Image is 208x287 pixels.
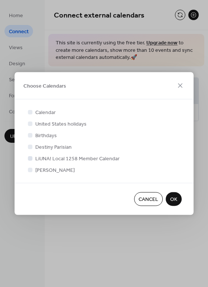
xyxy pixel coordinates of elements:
span: [PERSON_NAME] [35,167,75,174]
span: Cancel [139,196,158,204]
button: OK [166,192,182,206]
span: Destiny Parisian [35,143,72,151]
span: United States holidays [35,120,87,128]
span: OK [170,196,177,204]
button: Cancel [134,192,163,206]
span: LiUNA! Local 1258 Member Calendar [35,155,120,163]
span: Choose Calendars [23,82,66,90]
span: Calendar [35,109,56,117]
span: Birthdays [35,132,57,140]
